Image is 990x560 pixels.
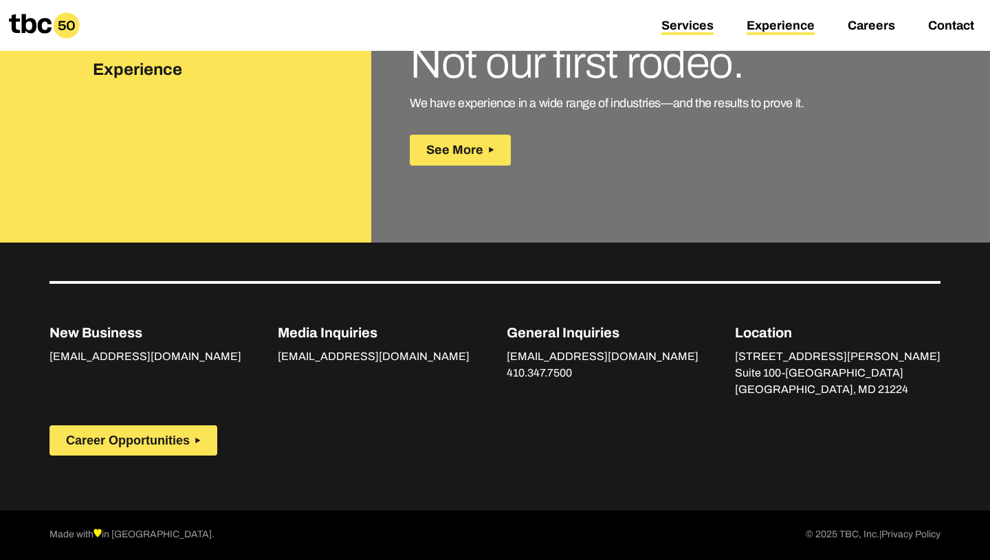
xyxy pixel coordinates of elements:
a: Privacy Policy [881,527,940,544]
a: [EMAIL_ADDRESS][DOMAIN_NAME] [278,350,470,366]
a: Experience [747,19,815,35]
p: Location [735,322,940,343]
p: [GEOGRAPHIC_DATA], MD 21224 [735,381,940,398]
a: [EMAIL_ADDRESS][DOMAIN_NAME] [49,350,241,366]
a: Careers [848,19,895,35]
p: New Business [49,322,241,343]
a: [EMAIL_ADDRESS][DOMAIN_NAME] [507,350,698,366]
button: Career Opportunities [49,425,217,456]
span: Career Opportunities [66,434,190,448]
a: 410.347.7500 [507,367,572,382]
a: Services [661,19,714,35]
button: See More [410,135,511,166]
a: Contact [928,19,974,35]
p: We have experience in a wide range of industries—and the results to prove it. [410,94,912,113]
p: Media Inquiries [278,322,470,343]
p: General Inquiries [507,322,698,343]
span: See More [426,143,483,157]
p: Made with in [GEOGRAPHIC_DATA]. [49,527,214,544]
p: © 2025 TBC, Inc. [806,527,940,544]
h3: Not our first rodeo. [410,43,912,83]
p: [STREET_ADDRESS][PERSON_NAME] [735,348,940,365]
p: Suite 100-[GEOGRAPHIC_DATA] [735,365,940,381]
h3: Experience [93,57,225,82]
span: | [879,529,881,539]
